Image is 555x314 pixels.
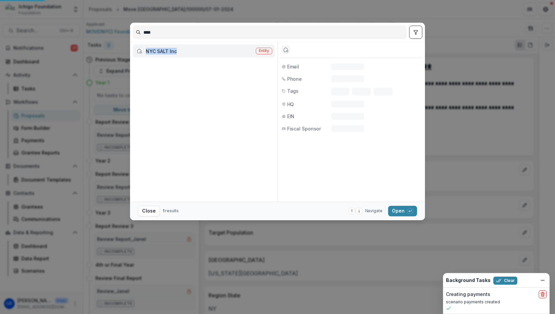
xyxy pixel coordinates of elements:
button: toggle filters [409,26,422,39]
h2: Creating payments [446,292,490,297]
button: Close [138,206,160,217]
button: Open [388,206,417,217]
span: Fiscal Sponsor [287,125,321,132]
span: 1 [163,209,164,214]
span: Email [287,63,300,70]
span: Navigate [365,208,383,214]
span: results [165,209,178,214]
span: HQ [287,101,294,108]
button: delete [539,290,547,298]
span: Tags [287,87,299,94]
span: Entity [259,48,269,53]
span: Phone [287,75,302,82]
div: NYC SALT Inc [146,47,177,54]
button: Dismiss [539,276,547,284]
h2: Background Tasks [446,278,491,283]
span: EIN [287,113,295,120]
button: Clear [493,277,517,285]
p: scenario payments created [446,299,547,305]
